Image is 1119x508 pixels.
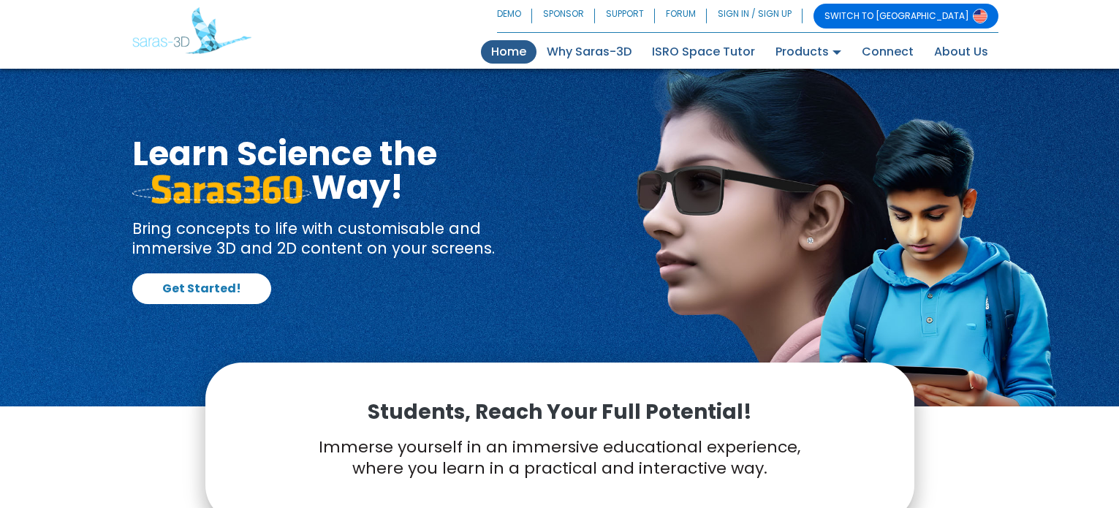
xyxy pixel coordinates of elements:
p: Students, Reach Your Full Potential! [242,399,878,425]
img: saras 360 [132,175,311,204]
h1: Learn Science the Way! [132,137,549,204]
img: Saras 3D [132,7,251,54]
a: SIGN IN / SIGN UP [707,4,803,29]
a: FORUM [655,4,707,29]
p: Immerse yourself in an immersive educational experience, where you learn in a practical and inter... [242,437,878,479]
a: SWITCH TO [GEOGRAPHIC_DATA] [813,4,998,29]
a: Why Saras-3D [536,40,642,64]
a: Get Started! [132,273,271,304]
a: About Us [924,40,998,64]
a: SUPPORT [595,4,655,29]
img: Switch to USA [973,9,987,23]
a: Home [481,40,536,64]
a: Products [765,40,851,64]
a: SPONSOR [532,4,595,29]
a: Connect [851,40,924,64]
a: ISRO Space Tutor [642,40,765,64]
p: Bring concepts to life with customisable and immersive 3D and 2D content on your screens. [132,219,549,259]
a: DEMO [497,4,532,29]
